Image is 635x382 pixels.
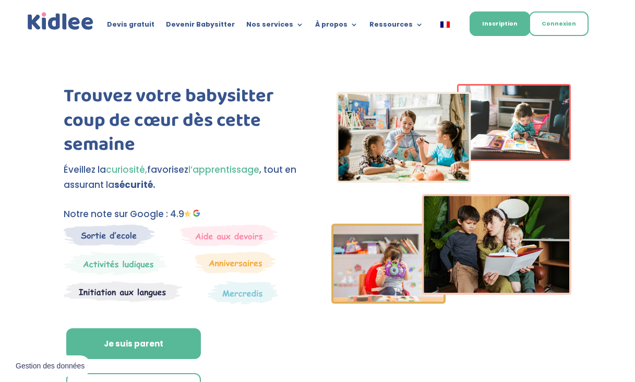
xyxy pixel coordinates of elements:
span: curiosité, [106,163,147,176]
img: Anniversaire [195,252,276,273]
a: Je suis parent [66,328,201,360]
strong: sécurité. [114,178,155,191]
span: Gestion des données [16,362,85,371]
img: Imgs-2 [331,84,571,304]
img: Sortie decole [64,224,155,246]
p: Éveillez la favorisez , tout en assurant la [64,162,304,193]
img: Thematique [208,281,278,305]
img: logo_kidlee_bleu [26,10,95,32]
img: Atelier thematique [64,281,182,303]
a: Devis gratuit [107,21,154,32]
p: Notre note sur Google : 4.9 [64,207,304,222]
a: Kidlee Logo [26,10,95,32]
a: Connexion [529,11,589,36]
a: Devenir Babysitter [166,21,235,32]
span: l’apprentissage [188,163,259,176]
img: Français [440,21,450,28]
img: Mercredi [64,252,167,276]
a: Nos services [246,21,304,32]
img: weekends [180,224,278,246]
h1: Trouvez votre babysitter coup de cœur dès cette semaine [64,84,304,162]
a: Ressources [369,21,423,32]
a: À propos [315,21,358,32]
a: Inscription [470,11,530,36]
button: Gestion des données [9,355,91,377]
